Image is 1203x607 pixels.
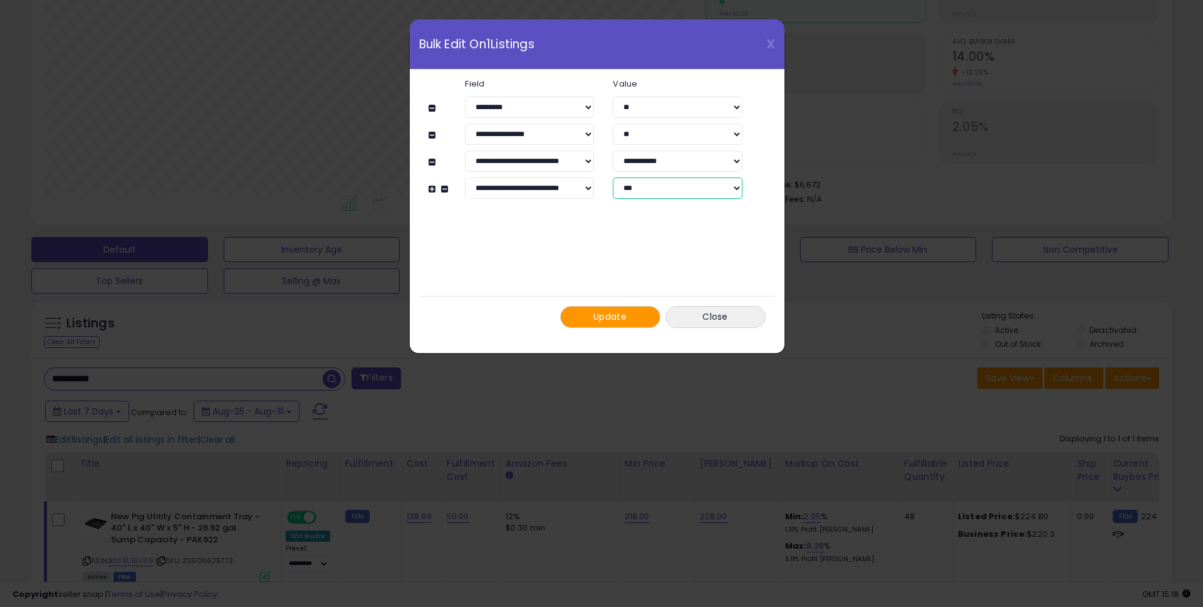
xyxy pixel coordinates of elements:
[419,38,534,50] span: Bulk Edit On 1 Listings
[456,80,603,88] label: Field
[603,80,751,88] label: Value
[593,310,627,323] span: Update
[766,35,775,53] span: X
[665,306,766,328] button: Close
